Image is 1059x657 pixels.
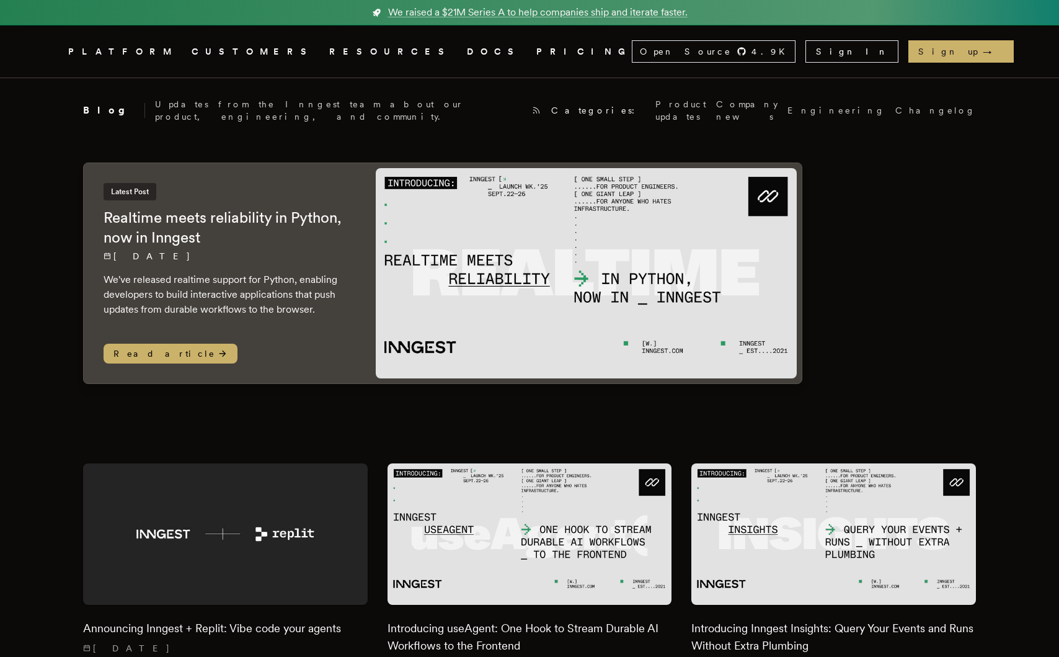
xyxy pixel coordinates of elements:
[33,25,1026,78] nav: Global
[104,208,351,248] h2: Realtime meets reliability in Python, now in Inngest
[716,98,778,123] a: Company news
[83,163,802,384] a: Latest PostRealtime meets reliability in Python, now in Inngest[DATE] We've released realtime sup...
[751,45,792,58] span: 4.9 K
[83,463,368,606] img: Featured image for Announcing Inngest + Replit: Vibe code your agents blog post
[388,463,672,606] img: Featured image for Introducing useAgent: One Hook to Stream Durable AI Workflows to the Frontend ...
[640,45,732,58] span: Open Source
[83,620,368,637] h2: Announcing Inngest + Replit: Vibe code your agents
[908,40,1014,63] a: Sign up
[467,44,521,60] a: DOCS
[376,168,797,378] img: Featured image for Realtime meets reliability in Python, now in Inngest blog post
[655,98,706,123] a: Product updates
[104,183,156,200] span: Latest Post
[691,620,976,655] h2: Introducing Inngest Insights: Query Your Events and Runs Without Extra Plumbing
[155,98,521,123] p: Updates from the Inngest team about our product, engineering, and community.
[536,44,632,60] a: PRICING
[787,104,885,117] a: Engineering
[551,104,645,117] span: Categories:
[104,272,351,317] p: We've released realtime support for Python, enabling developers to build interactive applications...
[104,250,351,262] p: [DATE]
[83,642,368,655] p: [DATE]
[983,45,1004,58] span: →
[83,103,145,118] h2: Blog
[805,40,898,63] a: Sign In
[388,620,672,655] h2: Introducing useAgent: One Hook to Stream Durable AI Workflows to the Frontend
[895,104,976,117] a: Changelog
[68,44,177,60] button: PLATFORM
[691,463,976,606] img: Featured image for Introducing Inngest Insights: Query Your Events and Runs Without Extra Plumbin...
[104,344,237,364] span: Read article
[192,44,314,60] a: CUSTOMERS
[388,5,688,20] span: We raised a $21M Series A to help companies ship and iterate faster.
[329,44,452,60] button: RESOURCES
